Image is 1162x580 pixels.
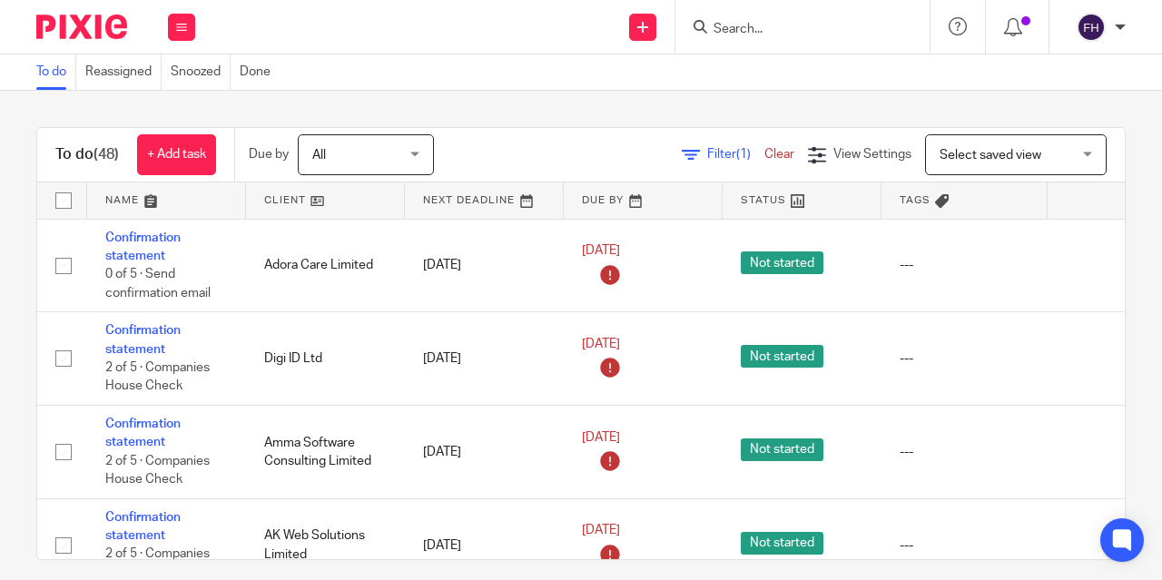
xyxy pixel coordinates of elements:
[246,219,405,312] td: Adora Care Limited
[900,256,1029,274] div: ---
[833,148,911,161] span: View Settings
[900,349,1029,368] div: ---
[105,548,210,580] span: 2 of 5 · Companies House Check
[741,345,823,368] span: Not started
[105,361,210,393] span: 2 of 5 · Companies House Check
[707,148,764,161] span: Filter
[582,525,620,537] span: [DATE]
[1077,13,1106,42] img: svg%3E
[900,195,931,205] span: Tags
[582,431,620,444] span: [DATE]
[405,312,564,406] td: [DATE]
[405,406,564,499] td: [DATE]
[900,443,1029,461] div: ---
[105,418,181,448] a: Confirmation statement
[764,148,794,161] a: Clear
[940,149,1041,162] span: Select saved view
[105,324,181,355] a: Confirmation statement
[105,455,210,487] span: 2 of 5 · Companies House Check
[900,536,1029,555] div: ---
[137,134,216,175] a: + Add task
[171,54,231,90] a: Snoozed
[712,22,875,38] input: Search
[105,511,181,542] a: Confirmation statement
[405,219,564,312] td: [DATE]
[105,231,181,262] a: Confirmation statement
[105,268,211,300] span: 0 of 5 · Send confirmation email
[85,54,162,90] a: Reassigned
[741,251,823,274] span: Not started
[741,438,823,461] span: Not started
[94,147,119,162] span: (48)
[582,338,620,350] span: [DATE]
[736,148,751,161] span: (1)
[36,15,127,39] img: Pixie
[246,312,405,406] td: Digi ID Ltd
[240,54,280,90] a: Done
[36,54,76,90] a: To do
[312,149,326,162] span: All
[246,406,405,499] td: Amma Software Consulting Limited
[55,145,119,164] h1: To do
[741,532,823,555] span: Not started
[249,145,289,163] p: Due by
[582,244,620,257] span: [DATE]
